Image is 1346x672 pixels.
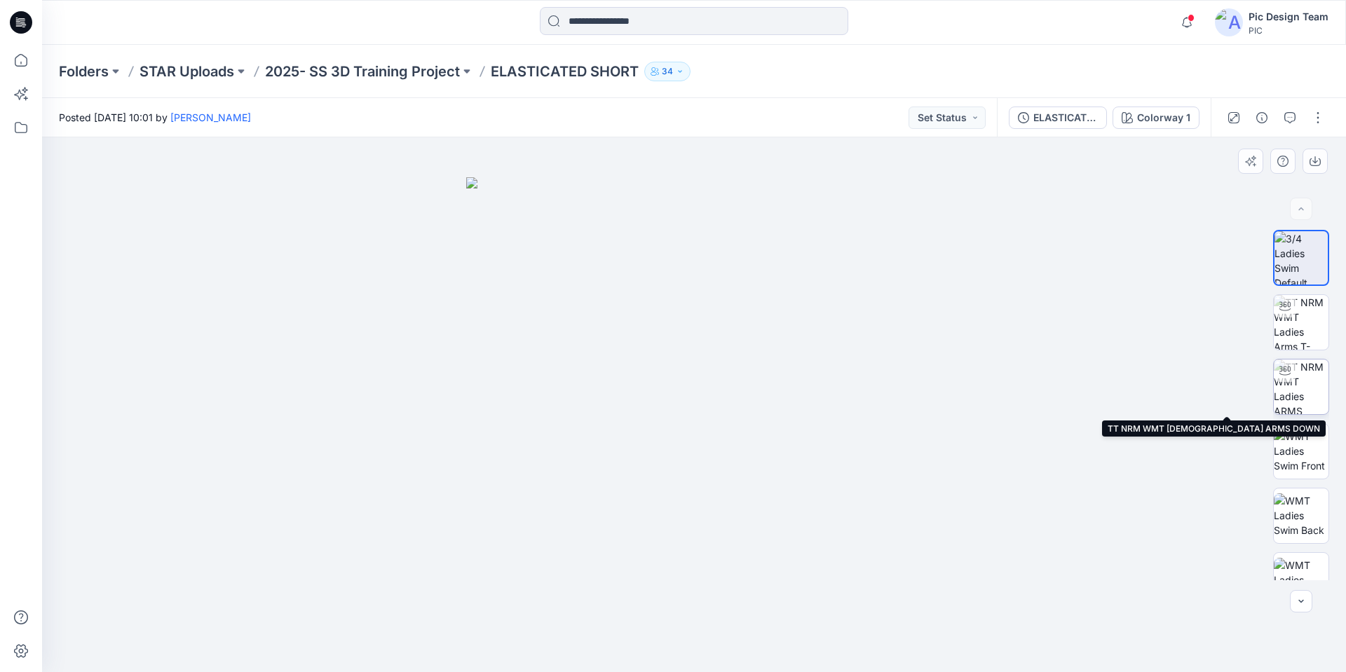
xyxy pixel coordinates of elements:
[265,62,460,81] a: 2025- SS 3D Training Project
[644,62,691,81] button: 34
[662,64,673,79] p: 34
[59,110,251,125] span: Posted [DATE] 10:01 by
[1274,231,1328,284] img: 3/4 Ladies Swim Default
[170,111,251,123] a: [PERSON_NAME]
[491,62,639,81] p: ELASTICATED SHORT
[1113,107,1199,129] button: Colorway 1
[1249,8,1328,25] div: Pic Design Team
[1137,110,1190,125] div: Colorway 1
[1249,25,1328,36] div: PIC
[59,62,109,81] a: Folders
[1274,429,1328,473] img: WMT Ladies Swim Front
[1033,110,1098,125] div: ELASTICATED SHORT
[1274,295,1328,350] img: TT NRM WMT Ladies Arms T-POSE
[1251,107,1273,129] button: Details
[1009,107,1107,129] button: ELASTICATED SHORT
[1274,493,1328,537] img: WMT Ladies Swim Back
[1274,558,1328,602] img: WMT Ladies Swim Left
[1215,8,1243,36] img: avatar
[140,62,234,81] a: STAR Uploads
[1274,359,1328,414] img: TT NRM WMT Ladies ARMS DOWN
